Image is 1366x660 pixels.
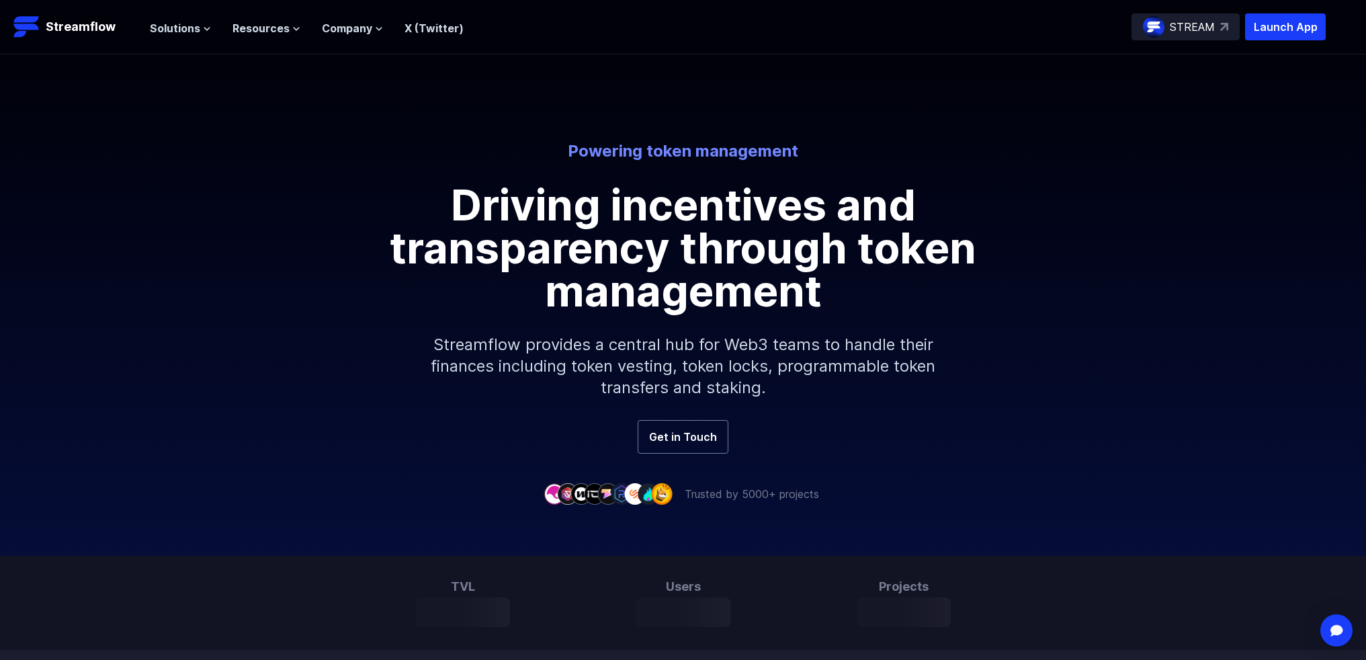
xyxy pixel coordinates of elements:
[150,20,211,36] button: Solutions
[611,483,632,504] img: company-6
[13,13,40,40] img: Streamflow Logo
[857,577,951,596] h3: Projects
[1170,19,1215,35] p: STREAM
[544,483,565,504] img: company-1
[232,20,300,36] button: Resources
[394,313,972,420] p: Streamflow provides a central hub for Web3 teams to handle their finances including token vesting...
[46,17,116,36] p: Streamflow
[232,20,290,36] span: Resources
[404,22,464,35] a: X (Twitter)
[1220,23,1228,31] img: top-right-arrow.svg
[1143,16,1164,38] img: streamflow-logo-circle.png
[624,483,646,504] img: company-7
[570,483,592,504] img: company-3
[557,483,579,504] img: company-2
[311,140,1056,162] p: Powering token management
[636,577,730,596] h3: Users
[322,20,383,36] button: Company
[150,20,200,36] span: Solutions
[651,483,673,504] img: company-9
[13,13,136,40] a: Streamflow
[597,483,619,504] img: company-5
[416,577,510,596] h3: TVL
[685,486,819,502] p: Trusted by 5000+ projects
[1320,614,1353,647] div: Open Intercom Messenger
[381,183,986,313] h1: Driving incentives and transparency through token management
[638,483,659,504] img: company-8
[638,420,728,454] a: Get in Touch
[584,483,605,504] img: company-4
[322,20,372,36] span: Company
[1245,13,1326,40] button: Launch App
[1132,13,1240,40] a: STREAM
